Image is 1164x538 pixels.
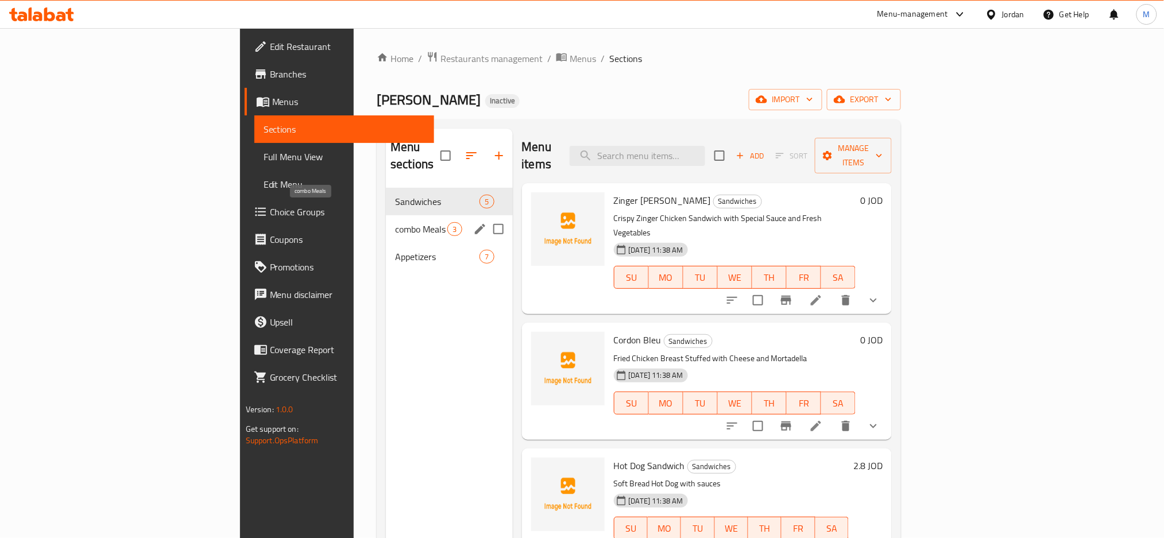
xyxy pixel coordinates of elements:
button: SA [821,392,856,415]
button: FR [787,392,821,415]
span: [DATE] 11:38 AM [624,496,688,506]
button: delete [832,412,860,440]
span: Branches [270,67,426,81]
nav: Menu sections [386,183,512,275]
span: MO [653,269,679,286]
span: WE [720,520,744,537]
button: SU [614,392,649,415]
span: FR [791,269,817,286]
button: MO [649,392,683,415]
span: Get support on: [246,421,299,436]
span: MO [653,395,679,412]
span: [DATE] 11:38 AM [624,245,688,256]
a: Edit Menu [254,171,435,198]
div: Menu-management [877,7,948,21]
a: Edit menu item [809,419,823,433]
div: items [447,222,462,236]
button: FR [787,266,821,289]
a: Menu disclaimer [245,281,435,308]
span: Promotions [270,260,426,274]
p: Crispy Zinger Chicken Sandwich with Special Sauce and Fresh Vegetables [614,211,856,240]
button: Add section [485,142,513,169]
span: Select section first [768,147,815,165]
span: export [836,92,892,107]
button: MO [649,266,683,289]
div: combo Meals3edit [386,215,512,243]
span: SU [619,269,644,286]
span: Select section [707,144,732,168]
div: Sandwiches [687,460,736,474]
span: Grocery Checklist [270,370,426,384]
span: Edit Restaurant [270,40,426,53]
span: Sandwiches [688,460,736,473]
span: combo Meals [395,222,447,236]
button: TH [752,392,787,415]
span: SA [820,520,844,537]
span: Coverage Report [270,343,426,357]
button: sort-choices [718,287,746,314]
span: Sections [609,52,642,65]
button: Branch-specific-item [772,287,800,314]
span: Manage items [824,141,883,170]
span: SA [826,269,851,286]
span: Add item [732,147,768,165]
a: Choice Groups [245,198,435,226]
span: Sandwiches [395,195,479,208]
span: Edit Menu [264,177,426,191]
a: Menus [245,88,435,115]
span: TU [688,395,713,412]
li: / [601,52,605,65]
span: import [758,92,813,107]
span: TU [688,269,713,286]
span: Hot Dog Sandwich [614,457,685,474]
img: Zinger Al Amer [531,192,605,266]
span: TH [757,395,782,412]
span: 5 [480,196,493,207]
div: Sandwiches [713,195,762,208]
a: Upsell [245,308,435,336]
a: Full Menu View [254,143,435,171]
h6: 0 JOD [860,332,883,348]
h2: Menu items [522,138,556,173]
span: 3 [448,224,461,235]
a: Promotions [245,253,435,281]
a: Grocery Checklist [245,363,435,391]
span: WE [722,269,748,286]
span: SU [619,520,643,537]
h6: 2.8 JOD [853,458,883,474]
span: FR [786,520,810,537]
button: TU [683,266,718,289]
span: 7 [480,251,493,262]
span: Sandwiches [664,335,712,348]
button: edit [471,220,489,238]
a: Coverage Report [245,336,435,363]
button: TH [752,266,787,289]
img: Cordon Bleu [531,332,605,405]
button: SU [614,266,649,289]
span: WE [722,395,748,412]
svg: Show Choices [867,419,880,433]
span: Coupons [270,233,426,246]
span: 1.0.0 [276,402,293,417]
span: Sort sections [458,142,485,169]
input: search [570,146,705,166]
button: sort-choices [718,412,746,440]
span: TH [757,269,782,286]
div: Inactive [485,94,520,108]
span: Restaurants management [440,52,543,65]
button: SA [821,266,856,289]
span: Appetizers [395,250,479,264]
div: Jordan [1002,8,1024,21]
span: [DATE] 11:38 AM [624,370,688,381]
button: show more [860,412,887,440]
span: Sections [264,122,426,136]
li: / [547,52,551,65]
p: Soft Bread Hot Dog with sauces [614,477,849,491]
button: WE [718,392,752,415]
img: Hot Dog Sandwich [531,458,605,531]
a: Restaurants management [427,51,543,66]
button: Branch-specific-item [772,412,800,440]
span: SA [826,395,851,412]
a: Support.OpsPlatform [246,433,319,448]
